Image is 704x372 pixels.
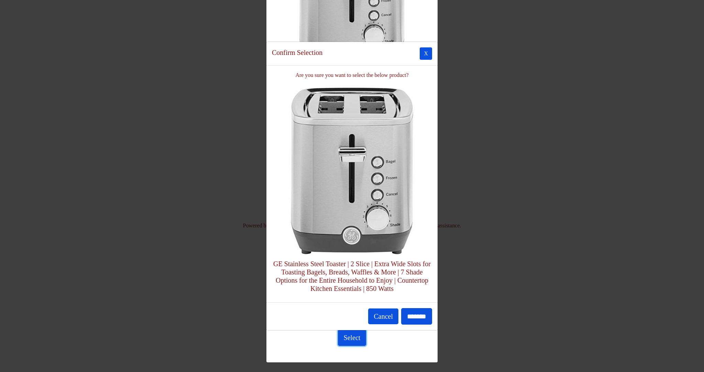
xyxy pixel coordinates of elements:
[272,47,322,58] h5: Confirm Selection
[368,308,398,324] button: Cancel
[420,47,432,60] button: Close
[266,66,438,302] div: Are you sure you want to select the below product?
[272,260,432,293] h5: GE Stainless Steel Toaster | 2 Slice | Extra Wide Slots for Toasting Bagels, Breads, Waffles & Mo...
[272,88,432,254] img: GE Stainless Steel Toaster | 2 Slice | Extra Wide Slots for Toasting Bagels, Breads, Waffles & Mo...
